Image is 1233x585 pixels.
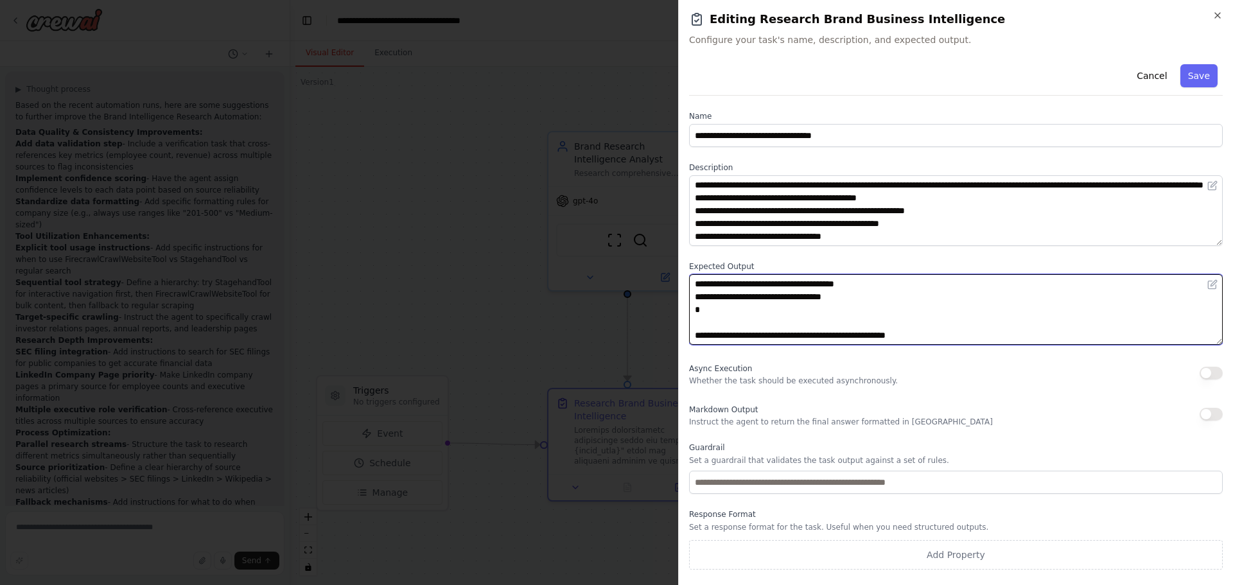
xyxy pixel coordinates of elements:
[689,364,752,373] span: Async Execution
[1180,64,1218,87] button: Save
[689,540,1223,570] button: Add Property
[689,376,898,386] p: Whether the task should be executed asynchronously.
[1129,64,1175,87] button: Cancel
[689,522,1223,532] p: Set a response format for the task. Useful when you need structured outputs.
[689,162,1223,173] label: Description
[689,442,1223,453] label: Guardrail
[1205,178,1220,193] button: Open in editor
[689,405,758,414] span: Markdown Output
[689,261,1223,272] label: Expected Output
[1205,277,1220,292] button: Open in editor
[689,509,1223,520] label: Response Format
[689,417,993,427] p: Instruct the agent to return the final answer formatted in [GEOGRAPHIC_DATA]
[689,111,1223,121] label: Name
[689,455,1223,466] p: Set a guardrail that validates the task output against a set of rules.
[689,33,1223,46] span: Configure your task's name, description, and expected output.
[689,10,1223,28] h2: Editing Research Brand Business Intelligence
